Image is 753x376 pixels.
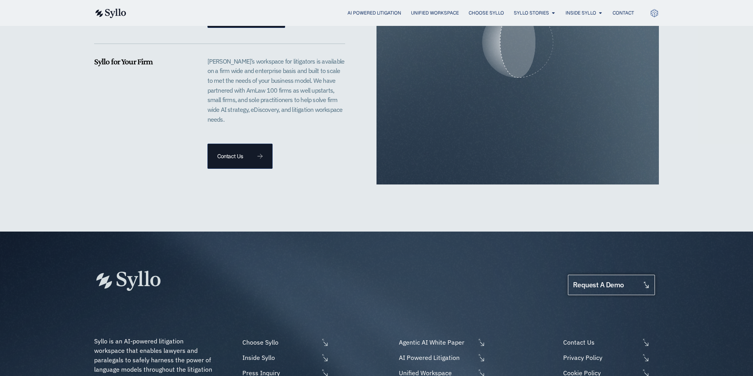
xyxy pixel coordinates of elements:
nav: Menu [142,9,634,17]
a: Choose Syllo [240,338,329,347]
span: Inside Syllo [240,353,319,362]
a: Contact Us [207,144,273,169]
h5: Syllo for Your Firm [94,57,198,67]
img: syllo [94,9,126,18]
a: AI Powered Litigation [347,9,401,16]
a: Inside Syllo [566,9,596,16]
a: Contact [613,9,634,16]
a: Choose Syllo [469,9,504,16]
span: Contact Us [561,338,640,347]
span: AI Powered Litigation [397,353,475,362]
a: Agentic AI White Paper [397,338,486,347]
span: Contact Us [217,153,243,159]
a: request a demo [568,275,655,296]
a: AI Powered Litigation [397,353,486,362]
a: Inside Syllo [240,353,329,362]
p: [PERSON_NAME]’s workspace for litigators is available on a firm wide and enterprise basis and bui... [207,57,345,124]
div: Menu Toggle [142,9,634,17]
a: Unified Workspace [411,9,459,16]
a: Contact Us [561,338,659,347]
span: request a demo [573,281,624,289]
a: Privacy Policy [561,353,659,362]
span: Agentic AI White Paper [397,338,475,347]
span: Choose Syllo [240,338,319,347]
a: Syllo Stories [514,9,549,16]
span: Privacy Policy [561,353,640,362]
